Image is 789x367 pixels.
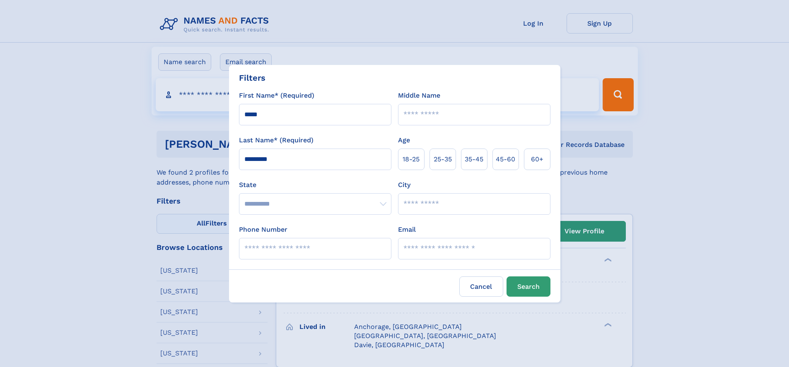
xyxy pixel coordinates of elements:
[531,154,543,164] span: 60+
[496,154,515,164] span: 45‑60
[398,180,410,190] label: City
[239,180,391,190] label: State
[403,154,420,164] span: 18‑25
[434,154,452,164] span: 25‑35
[507,276,550,297] button: Search
[398,135,410,145] label: Age
[398,225,416,235] label: Email
[459,276,503,297] label: Cancel
[239,135,314,145] label: Last Name* (Required)
[465,154,483,164] span: 35‑45
[239,91,314,101] label: First Name* (Required)
[239,225,287,235] label: Phone Number
[239,72,265,84] div: Filters
[398,91,440,101] label: Middle Name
